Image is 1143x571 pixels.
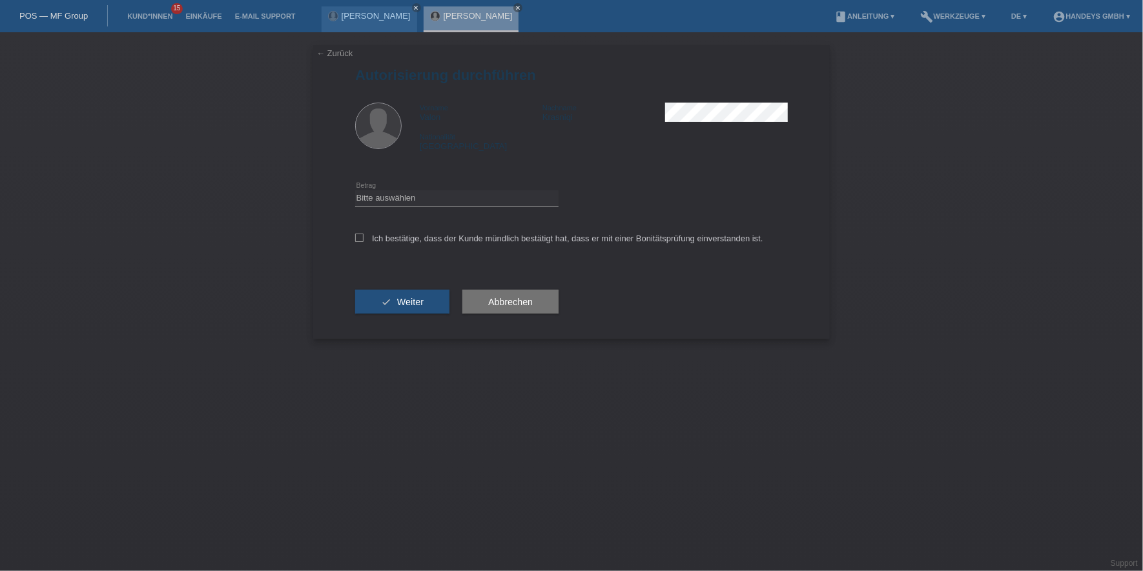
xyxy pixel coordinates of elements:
div: Krasniqi [542,103,665,122]
button: check Weiter [355,290,449,314]
a: buildWerkzeuge ▾ [914,12,993,20]
span: Nachname [542,104,577,112]
i: close [515,5,521,11]
i: account_circle [1053,10,1066,23]
span: Vorname [420,104,448,112]
i: close [413,5,420,11]
i: book [834,10,847,23]
a: Support [1111,559,1138,568]
button: Abbrechen [462,290,559,314]
a: POS — MF Group [19,11,88,21]
label: Ich bestätige, dass der Kunde mündlich bestätigt hat, dass er mit einer Bonitätsprüfung einversta... [355,234,763,243]
i: build [921,10,934,23]
a: DE ▾ [1005,12,1033,20]
div: [GEOGRAPHIC_DATA] [420,132,542,151]
span: Abbrechen [488,297,533,307]
span: Weiter [397,297,424,307]
i: check [381,297,391,307]
a: bookAnleitung ▾ [828,12,901,20]
a: Kund*innen [121,12,179,20]
div: Valon [420,103,542,122]
a: Einkäufe [179,12,228,20]
span: 15 [171,3,183,14]
span: Nationalität [420,133,455,141]
a: close [412,3,421,12]
a: [PERSON_NAME] [342,11,411,21]
a: ← Zurück [316,48,353,58]
a: account_circleHandeys GmbH ▾ [1046,12,1137,20]
a: E-Mail Support [229,12,302,20]
a: [PERSON_NAME] [444,11,513,21]
a: close [513,3,522,12]
h1: Autorisierung durchführen [355,67,788,83]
